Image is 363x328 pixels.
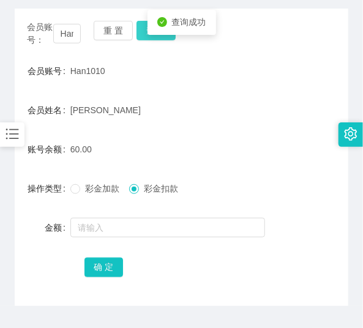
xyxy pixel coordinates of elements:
[70,218,265,237] input: 请输入
[28,184,70,193] label: 操作类型
[45,223,70,233] label: 金额
[344,127,357,141] i: 图标: setting
[28,66,70,76] label: 会员账号
[70,144,92,154] span: 60.00
[4,126,20,142] i: 图标: bars
[80,184,124,193] span: 彩金加款
[172,17,206,27] span: 查询成功
[70,105,141,115] span: [PERSON_NAME]
[157,17,167,27] i: icon: check-circle
[53,24,81,43] input: 会员账号
[84,258,124,277] button: 确 定
[27,21,53,47] span: 会员账号：
[139,184,183,193] span: 彩金扣款
[70,66,105,76] span: Han1010
[28,105,70,115] label: 会员姓名
[28,144,70,154] label: 账号余额
[137,21,176,40] button: 查 询
[94,21,133,40] button: 重 置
